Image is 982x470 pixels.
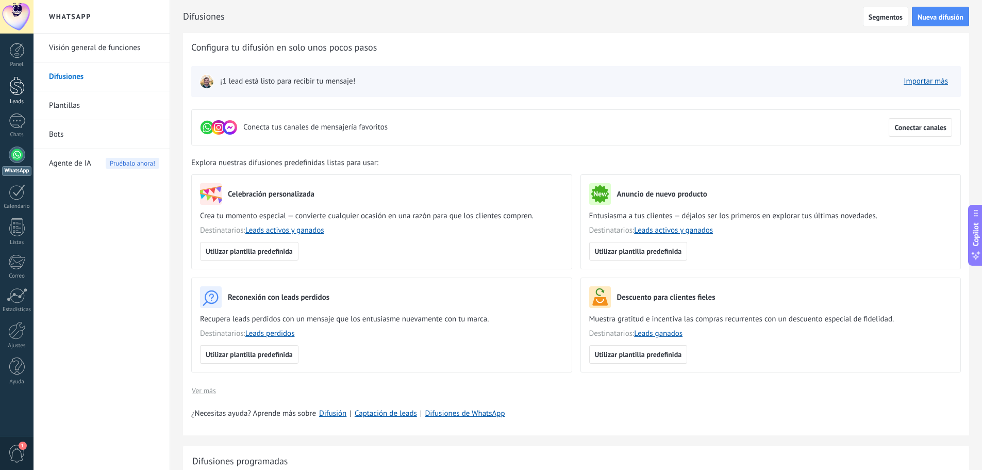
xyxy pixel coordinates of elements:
button: Utilizar plantilla predefinida [200,345,298,364]
li: Plantillas [34,91,170,120]
div: Correo [2,273,32,280]
button: Ver más [191,383,217,398]
a: Difusiones [49,62,159,91]
div: Difusiones programadas [192,455,288,467]
div: Ajustes [2,343,32,349]
span: Entusiasma a tus clientes — déjalos ser los primeros en explorar tus últimas novedades. [589,211,953,221]
a: Importar más [904,76,948,86]
a: Difusiones de WhatsApp [425,409,505,418]
span: Conecta tus canales de mensajería favoritos [243,122,388,133]
div: Chats [2,132,32,138]
span: ¿Necesitas ayuda? Aprende más sobre [191,409,316,419]
div: Leads [2,99,32,105]
li: Agente de IA [34,149,170,177]
a: Plantillas [49,91,159,120]
span: Explora nuestras difusiones predefinidas listas para usar: [191,158,378,168]
span: Conectar canales [894,124,946,131]
span: Ver más [192,387,216,394]
h3: Reconexión con leads perdidos [228,293,329,302]
h3: Celebración personalizada [228,189,314,199]
span: Destinatarios: [200,329,563,339]
span: Destinatarios: [589,329,953,339]
a: Difusión [319,409,346,418]
span: 1 [19,442,27,450]
span: Configura tu difusión en solo unos pocos pasos [191,41,377,54]
button: Conectar canales [889,118,952,137]
span: Nueva difusión [918,13,963,21]
a: Leads activos y ganados [245,225,324,235]
div: Listas [2,239,32,246]
a: Agente de IAPruébalo ahora! [49,149,159,178]
div: Calendario [2,203,32,210]
a: Bots [49,120,159,149]
a: Captación de leads [355,409,417,418]
a: Visión general de funciones [49,34,159,62]
li: Visión general de funciones [34,34,170,62]
a: Leads activos y ganados [634,225,713,235]
span: ¡1 lead está listo para recibir tu mensaje! [220,76,355,87]
div: Panel [2,61,32,68]
button: Nueva difusión [912,7,969,26]
button: Utilizar plantilla predefinida [200,242,298,261]
span: Destinatarios: [589,225,953,236]
li: Bots [34,120,170,149]
a: Leads ganados [634,329,683,338]
span: Pruébalo ahora! [106,158,159,169]
h3: Anuncio de nuevo producto [617,189,707,199]
img: leadIcon [199,74,214,89]
button: Segmentos [863,7,908,26]
div: Estadísticas [2,306,32,313]
span: Utilizar plantilla predefinida [595,248,682,255]
button: Utilizar plantilla predefinida [589,345,688,364]
span: Copilot [971,222,981,246]
h2: Difusiones [183,6,863,27]
div: WhatsApp [2,166,31,176]
div: Ayuda [2,379,32,385]
span: Recupera leads perdidos con un mensaje que los entusiasme nuevamente con tu marca. [200,314,563,325]
span: Utilizar plantilla predefinida [206,351,293,358]
span: Destinatarios: [200,225,563,236]
li: Difusiones [34,62,170,91]
div: | | [191,409,961,419]
span: Muestra gratitud e incentiva las compras recurrentes con un descuento especial de fidelidad. [589,314,953,325]
span: Crea tu momento especial — convierte cualquier ocasión en una razón para que los clientes compren. [200,211,563,221]
a: Leads perdidos [245,329,295,338]
span: Agente de IA [49,149,91,178]
span: Segmentos [869,13,903,21]
h3: Descuento para clientes fieles [617,293,715,302]
button: Importar más [899,74,953,89]
span: Utilizar plantilla predefinida [595,351,682,358]
button: Utilizar plantilla predefinida [589,242,688,261]
span: Utilizar plantilla predefinida [206,248,293,255]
